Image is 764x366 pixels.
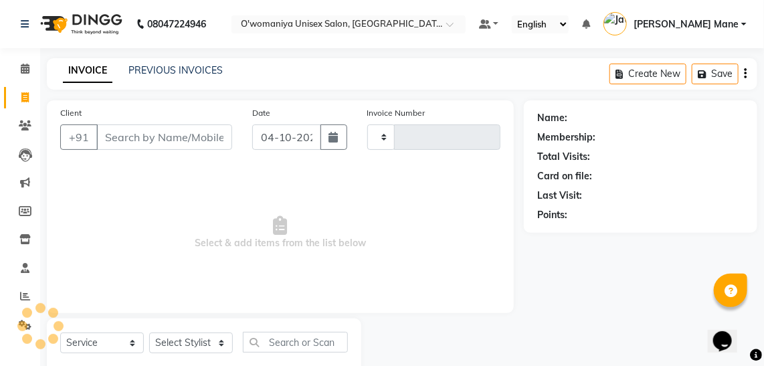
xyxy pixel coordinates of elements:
iframe: chat widget [708,312,751,353]
div: Total Visits: [537,150,590,164]
button: Create New [609,64,686,84]
div: Last Visit: [537,189,582,203]
div: Points: [537,208,567,222]
label: Date [252,107,270,119]
input: Search or Scan [243,332,348,353]
div: Membership: [537,130,595,145]
a: PREVIOUS INVOICES [128,64,223,76]
a: INVOICE [63,59,112,83]
img: Jateen Mane [603,12,627,35]
div: Card on file: [537,169,592,183]
label: Invoice Number [367,107,425,119]
span: Select & add items from the list below [60,166,500,300]
span: [PERSON_NAME] Mane [634,17,739,31]
div: Name: [537,111,567,125]
input: Search by Name/Mobile/Email/Code [96,124,232,150]
button: Save [692,64,739,84]
img: logo [34,5,126,43]
label: Client [60,107,82,119]
button: +91 [60,124,98,150]
b: 08047224946 [147,5,206,43]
